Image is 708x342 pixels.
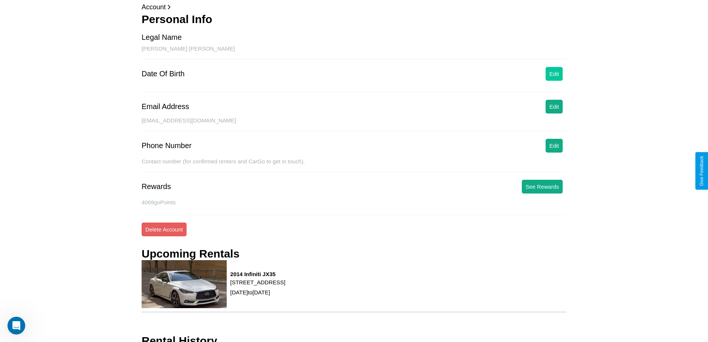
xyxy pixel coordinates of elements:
[142,182,171,191] div: Rewards
[142,223,187,236] button: Delete Account
[142,117,566,131] div: [EMAIL_ADDRESS][DOMAIN_NAME]
[142,33,182,42] div: Legal Name
[230,271,285,277] h3: 2014 Infiniti JX35
[142,197,566,207] p: 4069 goPoints
[546,100,563,114] button: Edit
[142,141,192,150] div: Phone Number
[546,139,563,153] button: Edit
[142,45,566,60] div: [PERSON_NAME] [PERSON_NAME]
[142,13,566,26] h3: Personal Info
[522,180,563,194] button: See Rewards
[142,158,566,172] div: Contact number (for confirmed renters and CarGo to get in touch).
[699,156,704,186] div: Give Feedback
[230,287,285,297] p: [DATE] to [DATE]
[142,247,239,260] h3: Upcoming Rentals
[546,67,563,81] button: Edit
[142,70,185,78] div: Date Of Birth
[230,277,285,287] p: [STREET_ADDRESS]
[142,260,227,308] img: rental
[7,317,25,335] iframe: Intercom live chat
[142,1,566,13] p: Account
[142,102,189,111] div: Email Address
